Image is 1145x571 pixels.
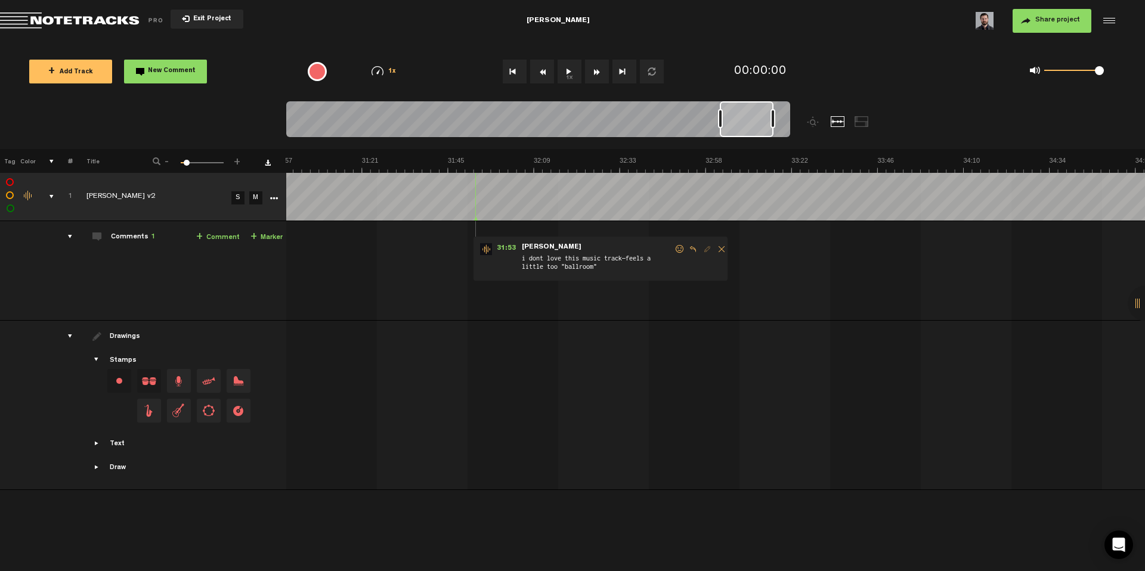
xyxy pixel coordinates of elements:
[92,463,102,472] span: Showcase draw menu
[124,60,207,83] button: New Comment
[530,60,554,83] button: Rewind
[1035,17,1080,24] span: Share project
[20,191,38,201] div: Change the color of the waveform
[171,10,243,29] button: Exit Project
[54,173,73,221] td: Click to change the order number 1
[167,399,191,423] span: Drag and drop a stamp
[1013,9,1091,33] button: Share project
[29,60,112,83] button: +Add Track
[480,243,492,255] img: star-track.png
[56,191,75,203] div: Click to change the order number
[73,173,228,221] td: Click to edit the title [PERSON_NAME] v2
[558,60,581,83] button: 1x
[92,355,102,365] span: Showcase stamps
[197,399,221,423] span: Drag and drop a stamp
[167,369,191,393] span: Drag and drop a stamp
[56,330,75,342] div: drawings
[372,6,744,36] div: [PERSON_NAME]
[110,332,143,342] div: Drawings
[107,369,131,393] div: Change stamp color.To change the color of an existing stamp, select the stamp on the right and th...
[151,234,155,241] span: 1
[714,245,729,253] span: Delete comment
[734,63,787,80] div: 00:00:00
[18,173,36,221] td: Change the color of the waveform
[527,6,590,36] div: [PERSON_NAME]
[54,321,73,490] td: drawings
[18,149,36,173] th: Color
[585,60,609,83] button: Fast Forward
[308,62,327,81] div: {{ tooltip_message }}
[372,66,383,76] img: speedometer.svg
[521,253,674,275] span: i dont love this music track—feels a little too "ballroom"
[231,191,245,204] a: S
[250,231,283,244] a: Marker
[227,399,250,423] span: Drag and drop a stamp
[976,12,994,30] img: ACg8ocKHf2NAdfyR61bVn6tm9gUcKvZxj0r2XJE9asHYh_0Xa1_hwf7b=s96-c
[353,66,414,76] div: 1x
[249,191,262,204] a: M
[268,192,279,203] a: More
[110,356,137,366] div: Stamps
[111,232,155,243] div: Comments
[521,243,583,252] span: [PERSON_NAME]
[48,67,55,76] span: +
[196,231,240,244] a: Comment
[250,232,257,242] span: +
[92,439,102,448] span: Showcase text
[1104,530,1133,559] div: Open Intercom Messenger
[137,399,161,423] span: Drag and drop a stamp
[73,149,137,173] th: Title
[162,156,172,163] span: -
[492,243,521,255] span: 31:53
[190,16,231,23] span: Exit Project
[686,245,700,253] span: Reply to comment
[503,60,527,83] button: Go to beginning
[700,245,714,253] span: Edit comment
[197,369,221,393] span: Drag and drop a stamp
[48,69,93,76] span: Add Track
[227,369,250,393] span: Drag and drop a stamp
[265,160,271,166] a: Download comments
[612,60,636,83] button: Go to end
[196,232,203,242] span: +
[54,149,73,173] th: #
[38,191,56,203] div: comments, stamps & drawings
[86,191,242,203] div: Click to edit the title
[56,231,75,243] div: comments
[36,173,54,221] td: comments, stamps & drawings
[388,69,397,75] span: 1x
[640,60,664,83] button: Loop
[54,221,73,321] td: comments
[137,369,161,393] span: Drag and drop a stamp
[148,68,196,75] span: New Comment
[110,439,125,449] div: Text
[110,463,126,473] div: Draw
[233,156,242,163] span: +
